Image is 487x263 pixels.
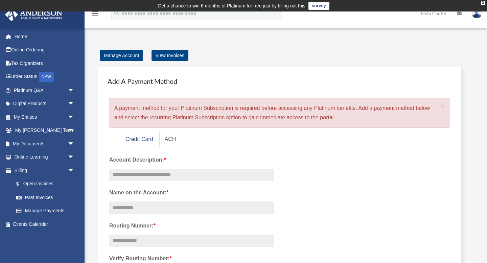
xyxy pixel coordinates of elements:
[91,12,99,18] a: menu
[472,8,482,18] img: User Pic
[68,83,81,97] span: arrow_drop_down
[5,150,85,164] a: Online Learningarrow_drop_down
[68,164,81,177] span: arrow_drop_down
[9,204,81,218] a: Manage Payments
[109,155,274,165] label: Account Description:
[68,137,81,151] span: arrow_drop_down
[120,132,159,147] a: Credit Card
[152,50,188,61] a: View Invoices
[109,188,274,197] label: Name on the Account:
[109,221,274,231] label: Routing Number:
[91,9,99,18] i: menu
[20,180,23,188] span: $
[68,110,81,124] span: arrow_drop_down
[3,8,64,21] img: Anderson Advisors Platinum Portal
[441,103,445,110] button: Close
[39,72,54,82] div: NEW
[68,124,81,138] span: arrow_drop_down
[9,177,85,191] a: $Open Invoices
[68,150,81,164] span: arrow_drop_down
[105,74,454,89] h4: Add A Payment Method
[100,50,143,61] a: Manage Account
[5,30,85,43] a: Home
[5,164,85,177] a: Billingarrow_drop_down
[5,137,85,150] a: My Documentsarrow_drop_down
[481,1,485,5] div: close
[113,9,120,17] i: search
[5,70,85,84] a: Order StatusNEW
[5,97,85,111] a: Digital Productsarrow_drop_down
[308,2,329,10] a: survey
[5,217,85,231] a: Events Calendar
[5,110,85,124] a: My Entitiesarrow_drop_down
[5,83,85,97] a: Platinum Q&Aarrow_drop_down
[5,56,85,70] a: Tax Organizers
[441,102,445,110] span: ×
[68,97,81,111] span: arrow_drop_down
[5,124,85,137] a: My [PERSON_NAME] Teamarrow_drop_down
[159,132,182,147] a: ACH
[5,43,85,57] a: Online Ordering
[9,191,85,204] a: Past Invoices
[109,98,450,128] div: A payment method for your Platinum Subscription is required before accessing any Platinum benefit...
[158,2,305,10] div: Get a chance to win 6 months of Platinum for free just by filling out this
